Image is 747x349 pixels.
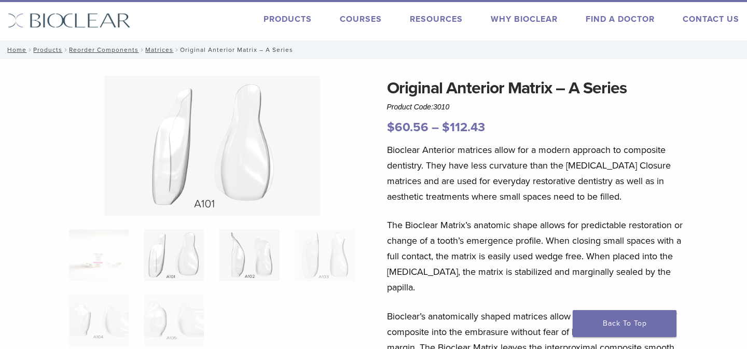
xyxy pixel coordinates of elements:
a: Products [33,46,62,53]
a: Why Bioclear [491,14,558,24]
img: Bioclear [8,13,131,28]
bdi: 112.43 [442,120,485,135]
a: Resources [410,14,463,24]
a: Home [4,46,26,53]
span: Product Code: [387,103,450,111]
img: Original Anterior Matrix - A Series - Image 4 [295,229,355,281]
span: / [173,47,180,52]
a: Matrices [145,46,173,53]
span: $ [442,120,450,135]
img: Original Anterior Matrix - A Series - Image 2 [144,229,204,281]
span: / [139,47,145,52]
a: Back To Top [573,310,676,337]
img: Original Anterior Matrix - A Series - Image 3 [219,229,279,281]
img: Original Anterior Matrix - A Series - Image 2 [104,76,320,216]
p: Bioclear Anterior matrices allow for a modern approach to composite dentistry. They have less cur... [387,142,692,204]
h1: Original Anterior Matrix – A Series [387,76,692,101]
span: 3010 [433,103,449,111]
span: / [62,47,69,52]
img: Original Anterior Matrix - A Series - Image 5 [69,295,129,346]
span: $ [387,120,395,135]
bdi: 60.56 [387,120,428,135]
img: Anterior-Original-A-Series-Matrices-324x324.jpg [69,229,129,281]
a: Products [264,14,312,24]
img: Original Anterior Matrix - A Series - Image 6 [144,295,204,346]
a: Reorder Components [69,46,139,53]
p: The Bioclear Matrix’s anatomic shape allows for predictable restoration or change of a tooth’s em... [387,217,692,295]
a: Courses [340,14,382,24]
a: Contact Us [683,14,739,24]
span: / [26,47,33,52]
span: – [432,120,439,135]
a: Find A Doctor [586,14,655,24]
